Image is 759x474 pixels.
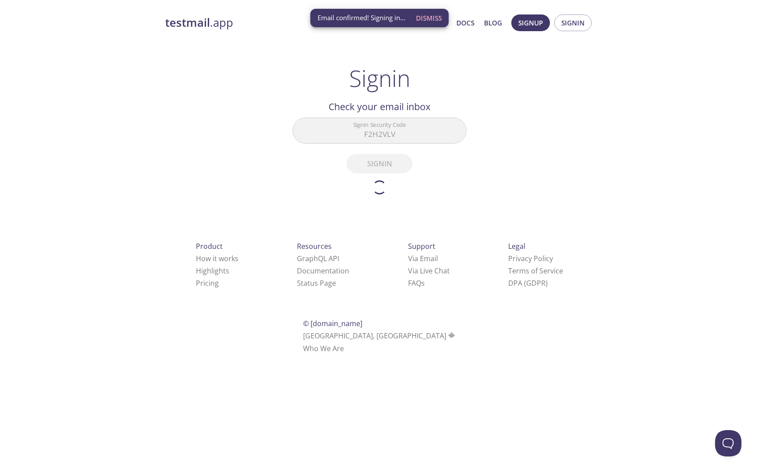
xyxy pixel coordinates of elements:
[518,17,543,29] span: Signup
[421,278,425,288] span: s
[416,12,442,24] span: Dismiss
[456,17,474,29] a: Docs
[484,17,502,29] a: Blog
[561,17,585,29] span: Signin
[297,266,349,276] a: Documentation
[412,10,445,26] button: Dismiss
[196,278,219,288] a: Pricing
[508,266,563,276] a: Terms of Service
[508,254,553,263] a: Privacy Policy
[303,344,344,353] a: Who We Are
[408,241,435,251] span: Support
[715,430,741,456] iframe: Help Scout Beacon - Open
[196,254,239,263] a: How it works
[554,14,592,31] button: Signin
[297,241,332,251] span: Resources
[303,331,456,341] span: [GEOGRAPHIC_DATA], [GEOGRAPHIC_DATA]
[293,99,466,114] h2: Check your email inbox
[196,241,223,251] span: Product
[511,14,550,31] button: Signup
[165,15,210,30] strong: testmail
[318,13,405,22] span: Email confirmed! Signing in...
[408,278,425,288] a: FAQ
[303,319,362,328] span: © [DOMAIN_NAME]
[508,278,548,288] a: DPA (GDPR)
[196,266,229,276] a: Highlights
[297,278,336,288] a: Status Page
[165,15,372,30] a: testmail.app
[508,241,525,251] span: Legal
[408,266,450,276] a: Via Live Chat
[297,254,339,263] a: GraphQL API
[349,65,410,91] h1: Signin
[408,254,438,263] a: Via Email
